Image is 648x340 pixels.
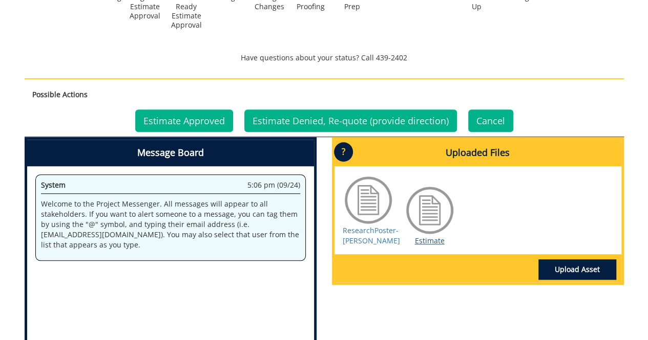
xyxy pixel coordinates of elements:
p: Have questions about your status? Call 439-2402 [25,53,624,63]
p: Welcome to the Project Messenger. All messages will appear to all stakeholders. If you want to al... [41,199,300,250]
a: Estimate Denied, Re-quote (provide direction) [244,109,457,132]
a: Estimate Approved [135,109,233,132]
a: Cancel [468,109,513,132]
h4: Message Board [27,140,314,166]
h4: Uploaded Files [335,140,621,166]
a: ResearchPoster-[PERSON_NAME] [343,225,400,245]
strong: Possible Actions [32,89,88,99]
span: System [41,180,66,190]
span: 5:06 pm (09/24) [247,180,300,190]
a: Upload Asset [538,259,616,280]
p: ? [334,142,353,162]
a: Estimate [415,236,445,245]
